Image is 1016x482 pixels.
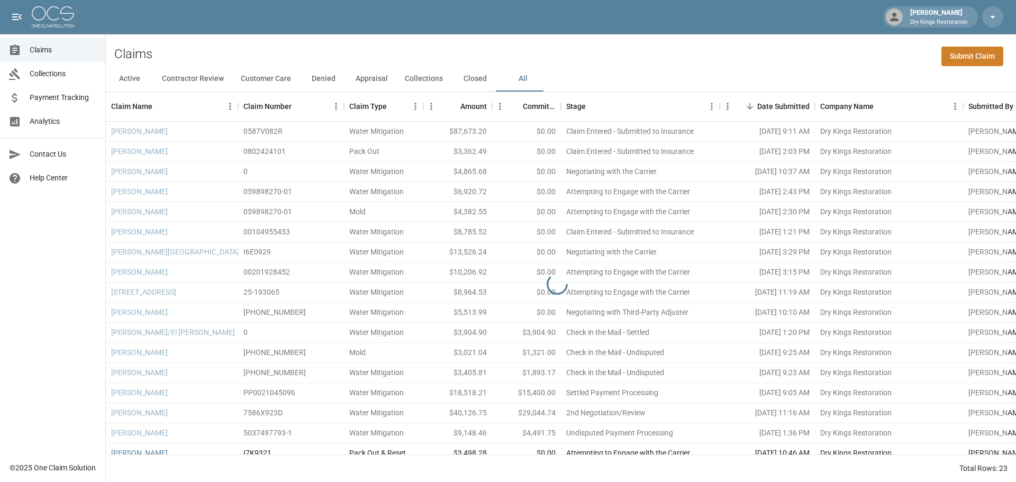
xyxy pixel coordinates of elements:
button: Contractor Review [153,66,232,92]
button: Sort [446,99,460,114]
button: Sort [508,99,523,114]
div: Stage [561,92,720,121]
button: Menu [947,98,963,114]
div: Submitted By [968,92,1013,121]
div: $3,498.28 [423,443,492,463]
p: Dry Kings Restoration [910,18,967,27]
button: Sort [387,99,402,114]
div: Committed Amount [523,92,556,121]
div: Claim Name [111,92,152,121]
button: Menu [423,98,439,114]
button: Sort [586,99,601,114]
button: Active [106,66,153,92]
div: Pack Out & Reset [349,448,406,458]
div: Amount [423,92,492,121]
div: Claim Type [344,92,423,121]
a: [PERSON_NAME] [111,448,168,458]
button: Denied [300,66,347,92]
span: Claims [30,44,97,56]
div: [DATE] 10:46 AM [720,443,815,463]
button: Menu [328,98,344,114]
span: Help Center [30,172,97,184]
button: Sort [152,99,167,114]
div: dynamic tabs [106,66,1016,92]
button: Menu [492,98,508,114]
div: Attempting to Engage with the Carrier [566,448,690,458]
div: Committed Amount [492,92,561,121]
div: Date Submitted [757,92,810,121]
div: I7K9321 [243,448,271,458]
div: Claim Number [238,92,344,121]
button: open drawer [6,6,28,28]
div: Date Submitted [720,92,815,121]
div: Company Name [820,92,874,121]
div: Dry Kings Restoration [820,448,892,458]
button: Menu [407,98,423,114]
button: Customer Care [232,66,300,92]
button: Menu [720,98,736,114]
button: Menu [222,98,238,114]
div: Claim Name [106,92,238,121]
span: Contact Us [30,149,97,160]
div: Amount [460,92,487,121]
a: Submit Claim [941,47,1003,66]
div: Stage [566,92,586,121]
div: $0.00 [492,443,561,463]
div: Total Rows: 23 [959,463,1008,474]
button: Closed [451,66,499,92]
div: © 2025 One Claim Solution [10,462,96,473]
button: Sort [742,99,757,114]
button: Collections [396,66,451,92]
button: All [499,66,547,92]
div: Claim Type [349,92,387,121]
button: Appraisal [347,66,396,92]
div: [PERSON_NAME] [906,7,972,26]
img: ocs-logo-white-transparent.png [32,6,74,28]
span: Analytics [30,116,97,127]
span: Collections [30,68,97,79]
h2: Claims [114,47,152,62]
div: Company Name [815,92,963,121]
span: Payment Tracking [30,92,97,103]
button: Menu [704,98,720,114]
div: Claim Number [243,92,292,121]
button: Sort [292,99,306,114]
button: Sort [874,99,888,114]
